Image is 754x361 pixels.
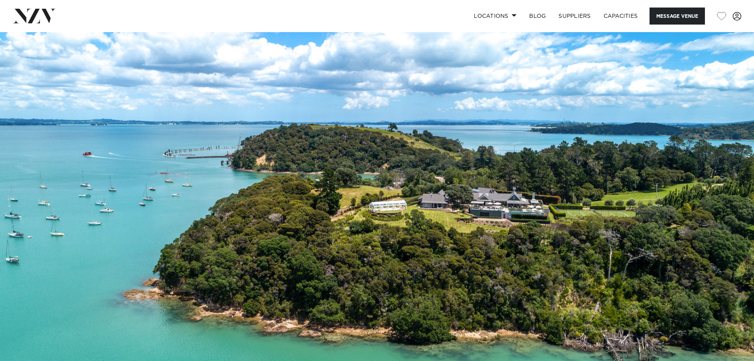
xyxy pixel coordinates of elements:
[523,8,552,25] a: BLOG
[650,8,705,25] button: Message Venue
[13,9,56,23] img: nzv-logo.png
[552,8,597,25] a: SUPPLIERS
[467,8,523,25] a: Locations
[597,8,644,25] a: Capacities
